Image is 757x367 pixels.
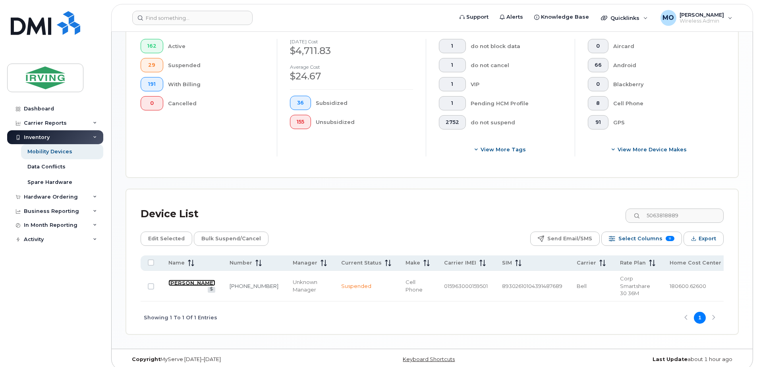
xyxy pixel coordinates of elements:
span: Number [230,259,252,267]
div: GPS [613,115,711,129]
span: 0 [595,43,602,49]
span: Make [406,259,420,267]
span: Name [168,259,185,267]
button: View More Device Makes [588,142,711,156]
button: 0 [588,77,608,91]
button: 36 [290,96,311,110]
span: Manager [293,259,317,267]
div: Pending HCM Profile [471,96,562,110]
div: With Billing [168,77,265,91]
button: View more tags [439,142,562,156]
span: Select Columns [618,233,662,245]
span: Support [466,13,489,21]
div: do not block data [471,39,562,53]
button: 0 [141,96,163,110]
div: $4,711.83 [290,44,413,58]
div: Unknown Manager [293,278,327,293]
a: [PERSON_NAME] [168,280,215,286]
div: do not suspend [471,115,562,129]
span: 1 [446,62,459,68]
span: 36 [297,100,304,106]
button: Export [684,232,724,246]
span: 0 [147,100,156,106]
button: 8 [588,96,608,110]
a: View Last Bill [208,287,215,293]
button: Send Email/SMS [530,232,600,246]
button: Select Columns 11 [601,232,682,246]
div: Cancelled [168,96,265,110]
div: do not cancel [471,58,562,72]
span: 015963000159501 [444,283,488,289]
span: Suspended [341,283,371,289]
span: 155 [297,119,304,125]
span: Home Cost Center [670,259,721,267]
div: Android [613,58,711,72]
span: Wireless Admin [680,18,724,24]
a: Keyboard Shortcuts [403,356,455,362]
button: 1 [439,39,466,53]
span: SIM [502,259,512,267]
span: 1 [446,100,459,106]
button: 1 [439,96,466,110]
div: Device List [141,204,199,224]
span: 0 [595,81,602,87]
div: VIP [471,77,562,91]
span: Showing 1 To 1 Of 1 Entries [144,312,217,324]
div: $24.67 [290,70,413,83]
button: Bulk Suspend/Cancel [194,232,268,246]
span: View More Device Makes [618,146,687,153]
div: Active [168,39,265,53]
button: 0 [588,39,608,53]
span: Cell Phone [406,279,423,293]
span: Quicklinks [610,15,639,21]
span: 91 [595,119,602,126]
div: about 1 hour ago [534,356,738,363]
span: Send Email/SMS [547,233,592,245]
div: Quicklinks [595,10,653,26]
span: Knowledge Base [541,13,589,21]
div: Subsidized [316,96,413,110]
button: 2752 [439,115,466,129]
span: Bell [577,283,587,289]
span: 191 [147,81,156,87]
span: Current Status [341,259,382,267]
button: 155 [290,115,311,129]
button: Page 1 [694,312,706,324]
div: Blackberry [613,77,711,91]
button: 1 [439,77,466,91]
span: 1 [446,43,459,49]
span: [PERSON_NAME] [680,12,724,18]
span: Corp Smartshare 30 36M [620,275,650,296]
h4: [DATE] cost [290,39,413,44]
span: 162 [147,43,156,49]
span: 1 [446,81,459,87]
button: 66 [588,58,608,72]
input: Find something... [132,11,253,25]
div: Mark O'Connell [655,10,738,26]
input: Search Device List ... [626,209,724,223]
span: View more tags [481,146,526,153]
strong: Copyright [132,356,160,362]
a: Knowledge Base [529,9,595,25]
button: 191 [141,77,163,91]
span: Rate Plan [620,259,646,267]
span: 66 [595,62,602,68]
span: MO [662,13,674,23]
div: Unsubsidized [316,115,413,129]
span: Alerts [506,13,523,21]
div: Cell Phone [613,96,711,110]
button: 1 [439,58,466,72]
button: 162 [141,39,163,53]
a: [PHONE_NUMBER] [230,283,278,289]
button: Edit Selected [141,232,192,246]
span: 11 [666,236,674,241]
span: 29 [147,62,156,68]
span: Carrier IMEI [444,259,476,267]
strong: Last Update [653,356,687,362]
span: Edit Selected [148,233,185,245]
div: Aircard [613,39,711,53]
span: Carrier [577,259,596,267]
div: Suspended [168,58,265,72]
span: Bulk Suspend/Cancel [201,233,261,245]
span: 180600.62600 [670,283,706,289]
